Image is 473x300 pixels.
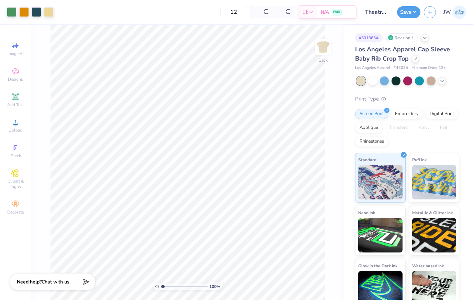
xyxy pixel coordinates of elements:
[321,9,329,16] span: N/A
[42,279,70,285] span: Chat with us.
[412,262,444,269] span: Water based Ink
[358,156,376,163] span: Standard
[220,6,247,18] input: – –
[3,178,27,189] span: Clipart & logos
[397,6,420,18] button: Save
[358,165,403,199] img: Standard
[412,209,453,216] span: Metallic & Glitter Ink
[385,123,412,133] div: Transfers
[412,218,456,252] img: Metallic & Glitter Ink
[7,102,24,107] span: Add Text
[386,33,418,42] div: Revision 1
[316,40,330,54] img: Back
[355,109,388,119] div: Screen Print
[17,279,42,285] strong: Need help?
[355,136,388,147] div: Rhinestones
[8,51,24,56] span: Image AI
[209,283,220,290] span: 100 %
[10,153,21,158] span: Greek
[443,6,466,19] a: JW
[394,65,408,71] span: # 43035
[7,209,24,215] span: Decorate
[9,127,22,133] span: Upload
[319,57,328,63] div: Back
[355,33,383,42] div: # 501365A
[453,6,466,19] img: Jessica Wendt
[390,109,423,119] div: Embroidery
[355,123,383,133] div: Applique
[8,76,23,82] span: Designs
[355,45,450,63] span: Los Angeles Apparel Cap Sleeve Baby Rib Crop Top
[414,123,433,133] div: Vinyl
[443,8,451,16] span: JW
[358,262,397,269] span: Glow in the Dark Ink
[412,165,456,199] img: Puff Ink
[358,218,403,252] img: Neon Ink
[411,65,446,71] span: Minimum Order: 12 +
[436,123,452,133] div: Foil
[412,156,427,163] span: Puff Ink
[425,109,459,119] div: Digital Print
[333,10,340,14] span: FREE
[355,65,390,71] span: Los Angeles Apparel
[355,95,459,103] div: Print Type
[360,5,394,19] input: Untitled Design
[358,209,375,216] span: Neon Ink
